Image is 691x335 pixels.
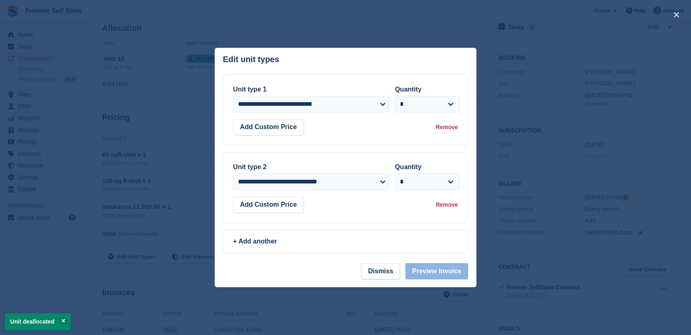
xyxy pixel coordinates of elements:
button: Dismiss [361,263,400,279]
button: Add Custom Price [233,119,304,135]
label: Quantity [395,86,422,93]
button: close [670,8,683,21]
div: Remove [436,201,458,209]
label: Unit type 2 [233,163,267,170]
button: Add Custom Price [233,197,304,213]
div: + Add another [233,237,458,246]
a: + Add another [223,230,468,253]
p: Edit unit types [223,55,279,64]
button: Preview Invoice [405,263,468,279]
div: Remove [436,123,458,132]
label: Unit type 1 [233,86,267,93]
p: Unit deallocated [5,313,71,330]
label: Quantity [395,163,422,170]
